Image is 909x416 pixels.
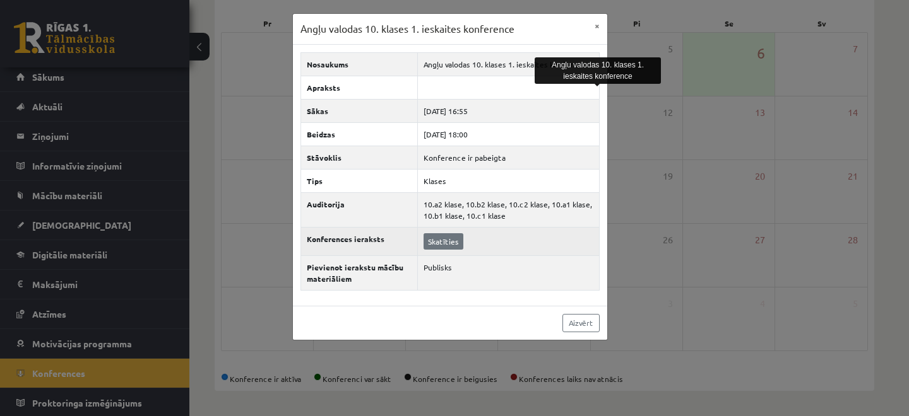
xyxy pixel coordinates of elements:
[424,233,463,250] a: Skatīties
[562,314,600,332] a: Aizvērt
[417,192,599,227] td: 10.a2 klase, 10.b2 klase, 10.c2 klase, 10.a1 klase, 10.b1 klase, 10.c1 klase
[300,21,514,37] h3: Angļu valodas 10. klases 1. ieskaites konference
[535,57,661,84] div: Angļu valodas 10. klases 1. ieskaites konference
[417,52,599,76] td: Angļu valodas 10. klases 1. ieskaites konference
[417,255,599,290] td: Publisks
[587,14,607,38] button: ×
[300,146,417,169] th: Stāvoklis
[300,122,417,146] th: Beidzas
[300,76,417,99] th: Apraksts
[300,99,417,122] th: Sākas
[300,169,417,192] th: Tips
[417,99,599,122] td: [DATE] 16:55
[300,192,417,227] th: Auditorija
[417,122,599,146] td: [DATE] 18:00
[300,255,417,290] th: Pievienot ierakstu mācību materiāliem
[300,227,417,255] th: Konferences ieraksts
[417,146,599,169] td: Konference ir pabeigta
[417,169,599,192] td: Klases
[300,52,417,76] th: Nosaukums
